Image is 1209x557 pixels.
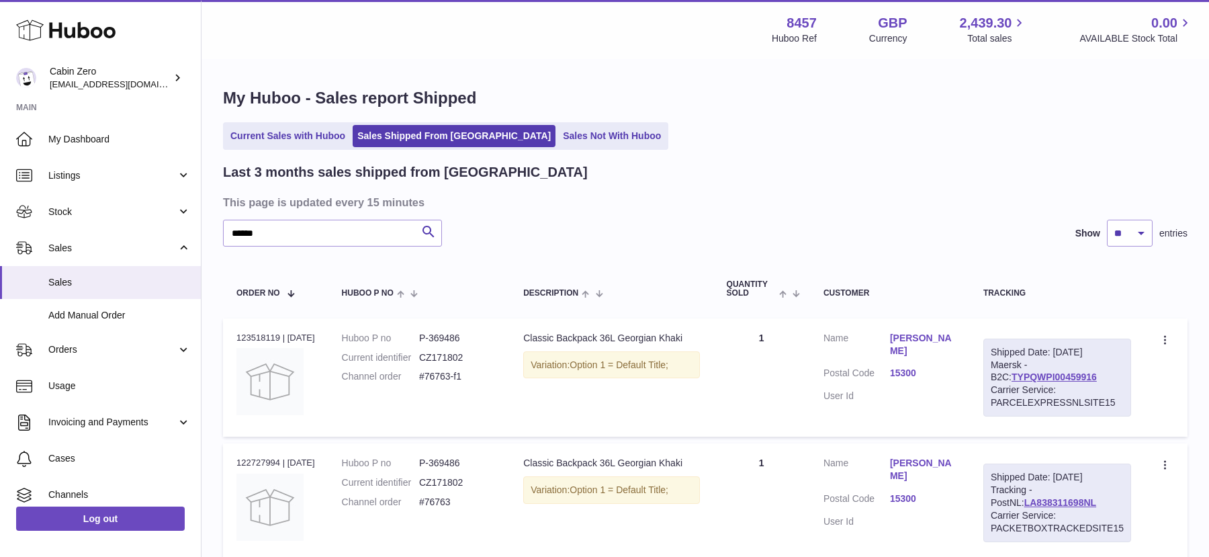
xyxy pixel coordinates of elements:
a: Log out [16,507,185,531]
div: 123518119 | [DATE] [236,332,315,344]
a: LA838311698NL [1024,497,1096,508]
dd: P-369486 [419,332,496,345]
strong: 8457 [787,14,817,32]
dt: Postal Code [823,367,890,383]
dt: Channel order [342,496,419,509]
dd: CZ171802 [419,351,496,364]
span: Huboo P no [342,289,394,298]
img: no-photo.jpg [236,474,304,541]
div: Customer [823,289,956,298]
span: Listings [48,169,177,182]
div: Carrier Service: PACKETBOXTRACKEDSITE15 [991,509,1124,535]
a: 15300 [890,367,956,380]
a: Sales Not With Huboo [558,125,666,147]
span: 2,439.30 [960,14,1012,32]
a: [PERSON_NAME] [890,332,956,357]
span: Quantity Sold [727,280,776,298]
dt: Huboo P no [342,457,419,470]
div: Maersk - B2C: [983,339,1131,417]
span: Sales [48,276,191,289]
dt: Postal Code [823,492,890,509]
dt: Channel order [342,370,419,383]
span: Option 1 = Default Title; [570,359,668,370]
span: Add Manual Order [48,309,191,322]
div: Cabin Zero [50,65,171,91]
div: Carrier Service: PARCELEXPRESSNLSITE15 [991,384,1124,409]
span: Stock [48,206,177,218]
span: Cases [48,452,191,465]
div: Shipped Date: [DATE] [991,346,1124,359]
span: Sales [48,242,177,255]
img: huboo@cabinzero.com [16,68,36,88]
a: Sales Shipped From [GEOGRAPHIC_DATA] [353,125,555,147]
span: Invoicing and Payments [48,416,177,429]
dt: User Id [823,515,890,528]
dd: P-369486 [419,457,496,470]
dd: CZ171802 [419,476,496,489]
span: Total sales [967,32,1027,45]
div: Classic Backpack 36L Georgian Khaki [523,332,699,345]
h1: My Huboo - Sales report Shipped [223,87,1188,109]
span: [EMAIL_ADDRESS][DOMAIN_NAME] [50,79,197,89]
a: 0.00 AVAILABLE Stock Total [1079,14,1193,45]
span: AVAILABLE Stock Total [1079,32,1193,45]
div: Classic Backpack 36L Georgian Khaki [523,457,699,470]
label: Show [1075,227,1100,240]
a: Current Sales with Huboo [226,125,350,147]
a: [PERSON_NAME] [890,457,956,482]
dd: #76763 [419,496,496,509]
dt: Current identifier [342,351,419,364]
div: Variation: [523,351,699,379]
div: Variation: [523,476,699,504]
a: TYPQWPI00459916 [1012,372,1097,382]
span: Order No [236,289,280,298]
dd: #76763-f1 [419,370,496,383]
h3: This page is updated every 15 minutes [223,195,1184,210]
a: 15300 [890,492,956,505]
dt: Name [823,457,890,486]
strong: GBP [878,14,907,32]
span: My Dashboard [48,133,191,146]
div: Tracking - PostNL: [983,464,1131,542]
span: entries [1159,227,1188,240]
div: Currency [869,32,907,45]
span: Option 1 = Default Title; [570,484,668,495]
dt: User Id [823,390,890,402]
img: no-photo.jpg [236,348,304,415]
td: 1 [713,318,810,437]
div: 122727994 | [DATE] [236,457,315,469]
span: Usage [48,380,191,392]
a: 2,439.30 Total sales [960,14,1028,45]
div: Huboo Ref [772,32,817,45]
span: 0.00 [1151,14,1177,32]
div: Shipped Date: [DATE] [991,471,1124,484]
span: Orders [48,343,177,356]
div: Tracking [983,289,1131,298]
h2: Last 3 months sales shipped from [GEOGRAPHIC_DATA] [223,163,588,181]
span: Channels [48,488,191,501]
span: Description [523,289,578,298]
dt: Name [823,332,890,361]
dt: Huboo P no [342,332,419,345]
dt: Current identifier [342,476,419,489]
